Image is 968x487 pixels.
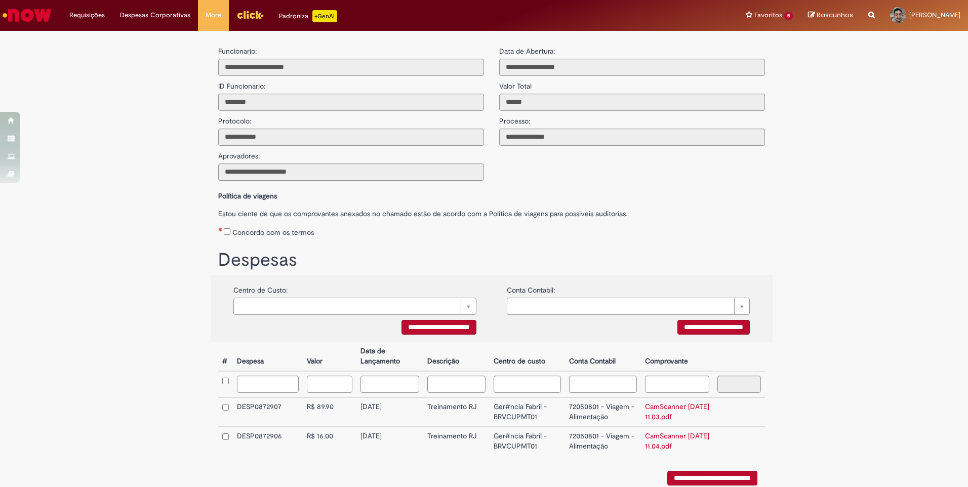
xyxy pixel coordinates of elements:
label: Centro de Custo: [233,280,288,295]
th: Descrição [423,342,490,371]
label: Processo: [499,111,530,126]
td: R$ 89.90 [303,397,356,427]
img: click_logo_yellow_360x200.png [236,7,264,22]
td: CamScanner [DATE] 11.04.pdf [641,427,713,456]
label: Aprovadores: [218,146,260,161]
label: Funcionario: [218,46,257,56]
label: ID Funcionario: [218,76,265,91]
a: CamScanner [DATE] 11.03.pdf [645,402,709,421]
p: +GenAi [312,10,337,22]
span: 5 [784,12,793,20]
span: Requisições [69,10,105,20]
th: Data de Lançamento [356,342,423,371]
td: 72050801 - Viagem - Alimentação [565,397,641,427]
td: Treinamento RJ [423,397,490,427]
td: Ger#ncia Fabril - BRVCUPMT01 [490,427,565,456]
th: Centro de custo [490,342,565,371]
label: Concordo com os termos [232,227,314,237]
a: Limpar campo {0} [233,298,476,315]
div: Padroniza [279,10,337,22]
label: Valor Total [499,76,532,91]
span: Rascunhos [817,10,853,20]
img: ServiceNow [1,5,53,25]
span: [PERSON_NAME] [909,11,960,19]
label: Protocolo: [218,111,251,126]
td: 72050801 - Viagem - Alimentação [565,427,641,456]
a: CamScanner [DATE] 11.04.pdf [645,431,709,451]
label: Data de Abertura: [499,46,555,56]
td: CamScanner [DATE] 11.03.pdf [641,397,713,427]
th: Comprovante [641,342,713,371]
h1: Despesas [218,250,765,270]
td: [DATE] [356,397,423,427]
td: [DATE] [356,427,423,456]
th: # [218,342,233,371]
span: More [206,10,221,20]
td: DESP0872907 [233,397,303,427]
td: R$ 16.00 [303,427,356,456]
label: Estou ciente de que os comprovantes anexados no chamado estão de acordo com a Politica de viagens... [218,204,765,219]
td: Treinamento RJ [423,427,490,456]
a: Limpar campo {0} [507,298,750,315]
th: Despesa [233,342,303,371]
th: Conta Contabil [565,342,641,371]
span: Favoritos [754,10,782,20]
label: Conta Contabil: [507,280,555,295]
span: Despesas Corporativas [120,10,190,20]
a: Rascunhos [808,11,853,20]
td: DESP0872906 [233,427,303,456]
th: Valor [303,342,356,371]
b: Política de viagens [218,191,277,200]
td: Ger#ncia Fabril - BRVCUPMT01 [490,397,565,427]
